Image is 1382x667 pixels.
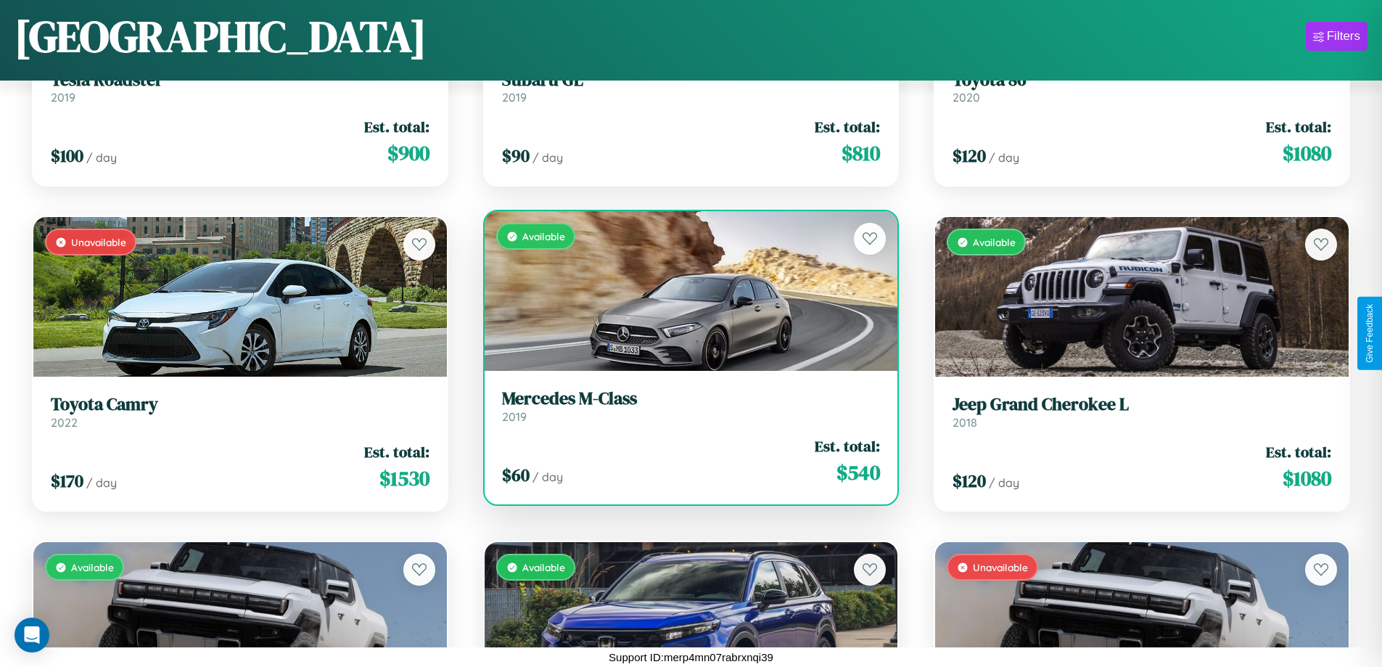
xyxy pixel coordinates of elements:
[387,139,429,168] span: $ 900
[15,7,427,66] h1: [GEOGRAPHIC_DATA]
[815,116,880,137] span: Est. total:
[953,144,986,168] span: $ 120
[51,144,83,168] span: $ 100
[86,475,117,490] span: / day
[1283,139,1331,168] span: $ 1080
[842,139,880,168] span: $ 810
[502,90,527,105] span: 2019
[364,116,429,137] span: Est. total:
[1306,22,1367,51] button: Filters
[51,394,429,415] h3: Toyota Camry
[379,464,429,493] span: $ 1530
[989,475,1019,490] span: / day
[609,647,773,667] p: Support ID: merp4mn07rabrxnqi39
[502,388,881,424] a: Mercedes M-Class2019
[502,144,530,168] span: $ 90
[51,70,429,105] a: Tesla Roadster2019
[71,561,114,573] span: Available
[953,70,1331,105] a: Toyota 862020
[532,470,563,484] span: / day
[51,469,83,493] span: $ 170
[953,90,980,105] span: 2020
[953,415,977,430] span: 2018
[953,469,986,493] span: $ 120
[364,441,429,462] span: Est. total:
[973,561,1028,573] span: Unavailable
[989,150,1019,165] span: / day
[71,236,126,248] span: Unavailable
[502,463,530,487] span: $ 60
[1327,29,1360,44] div: Filters
[953,394,1331,430] a: Jeep Grand Cherokee L2018
[532,150,563,165] span: / day
[51,90,75,105] span: 2019
[502,70,881,105] a: Subaru GL2019
[953,394,1331,415] h3: Jeep Grand Cherokee L
[522,561,565,573] span: Available
[502,409,527,424] span: 2019
[1266,441,1331,462] span: Est. total:
[973,236,1016,248] span: Available
[51,394,429,430] a: Toyota Camry2022
[836,458,880,487] span: $ 540
[51,415,78,430] span: 2022
[1365,304,1375,363] div: Give Feedback
[522,230,565,242] span: Available
[1283,464,1331,493] span: $ 1080
[502,388,881,409] h3: Mercedes M-Class
[815,435,880,457] span: Est. total:
[15,618,49,652] div: Open Intercom Messenger
[86,150,117,165] span: / day
[1266,116,1331,137] span: Est. total:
